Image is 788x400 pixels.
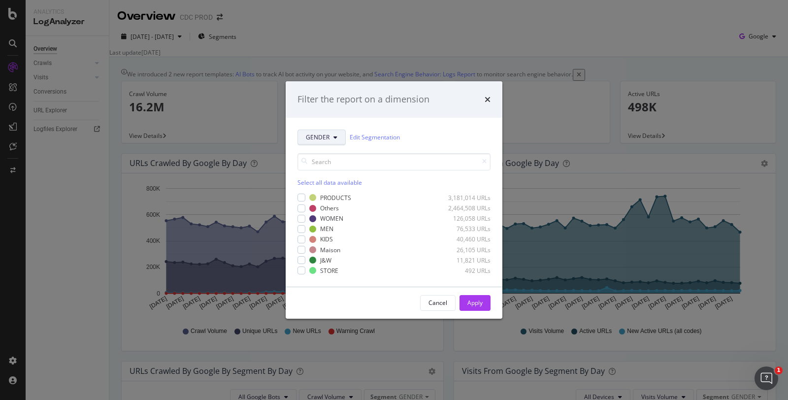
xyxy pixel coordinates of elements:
div: 3,181,014 URLs [442,194,491,202]
button: Apply [460,295,491,311]
div: times [485,93,491,106]
span: GENDER [306,133,329,141]
div: MEN [320,225,333,233]
div: WOMEN [320,214,343,223]
div: Filter the report on a dimension [297,93,429,106]
button: Cancel [420,295,456,311]
div: 40,460 URLs [442,235,491,243]
button: GENDER [297,130,346,145]
div: PRODUCTS [320,194,351,202]
div: KIDS [320,235,333,243]
div: 492 URLs [442,267,491,275]
div: J&W [320,256,331,265]
div: 126,058 URLs [442,214,491,223]
div: 11,821 URLs [442,256,491,265]
div: modal [286,81,502,319]
div: Cancel [428,299,447,307]
div: 2,464,508 URLs [442,204,491,212]
div: Apply [467,299,483,307]
div: Maison [320,246,340,254]
a: Edit Segmentation [350,132,400,142]
input: Search [297,153,491,170]
div: STORE [320,267,338,275]
div: Select all data available [297,178,491,187]
iframe: Intercom live chat [755,367,778,390]
span: 1 [775,367,783,374]
div: Others [320,204,339,212]
div: 26,105 URLs [442,246,491,254]
div: 76,533 URLs [442,225,491,233]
